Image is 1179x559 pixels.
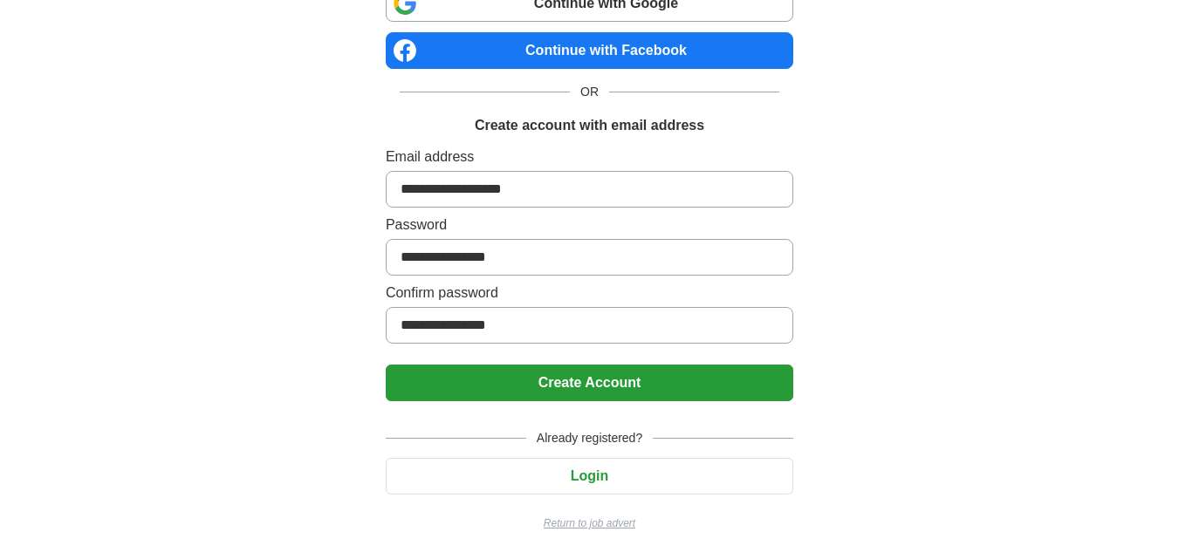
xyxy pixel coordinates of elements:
[386,283,793,303] label: Confirm password
[386,468,793,483] a: Login
[386,147,793,167] label: Email address
[386,515,793,531] a: Return to job advert
[570,83,609,101] span: OR
[386,365,793,401] button: Create Account
[386,32,793,69] a: Continue with Facebook
[386,458,793,494] button: Login
[526,429,653,447] span: Already registered?
[475,115,704,136] h1: Create account with email address
[386,215,793,235] label: Password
